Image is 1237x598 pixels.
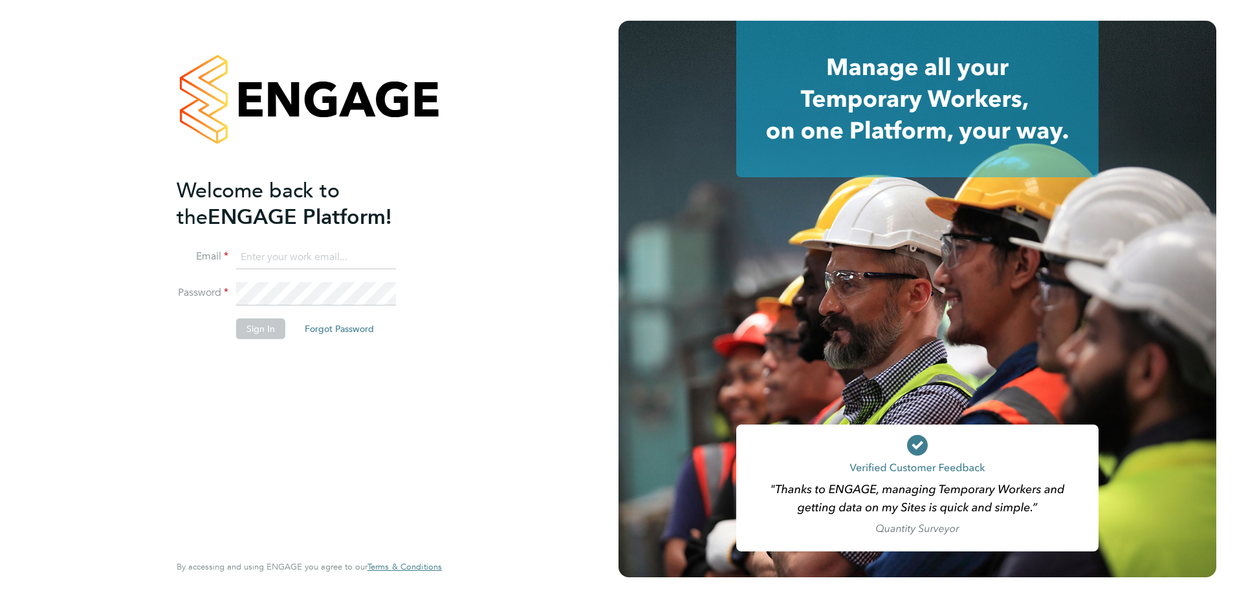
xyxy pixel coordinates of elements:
[177,178,340,230] span: Welcome back to the
[236,318,285,339] button: Sign In
[294,318,384,339] button: Forgot Password
[367,562,442,572] a: Terms & Conditions
[236,246,396,269] input: Enter your work email...
[177,177,429,230] h2: ENGAGE Platform!
[177,561,442,572] span: By accessing and using ENGAGE you agree to our
[177,286,228,300] label: Password
[177,250,228,263] label: Email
